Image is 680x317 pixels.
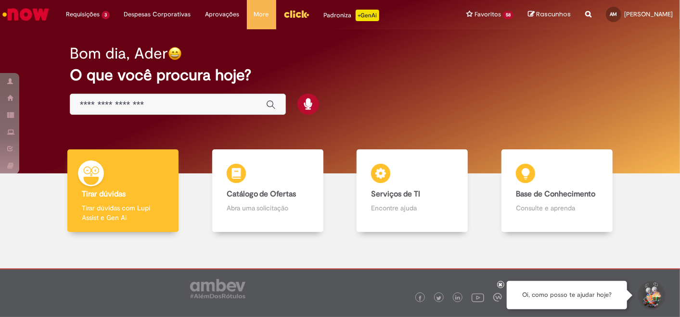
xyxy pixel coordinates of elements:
[205,10,240,19] span: Aprovações
[637,281,666,310] button: Iniciar Conversa de Suporte
[493,293,502,302] img: logo_footer_workplace.png
[82,189,126,199] b: Tirar dúvidas
[610,11,617,17] span: AM
[324,10,379,21] div: Padroniza
[340,149,485,232] a: Serviços de TI Encontre ajuda
[528,10,571,19] a: Rascunhos
[475,10,501,19] span: Favoritos
[418,296,423,301] img: logo_footer_facebook.png
[51,149,195,232] a: Tirar dúvidas Tirar dúvidas com Lupi Assist e Gen Ai
[516,189,595,199] b: Base de Conhecimento
[536,10,571,19] span: Rascunhos
[168,47,182,61] img: happy-face.png
[70,67,610,84] h2: O que você procura hoje?
[102,11,110,19] span: 3
[190,279,245,298] img: logo_footer_ambev_rotulo_gray.png
[503,11,513,19] span: 58
[436,296,441,301] img: logo_footer_twitter.png
[227,189,296,199] b: Catálogo de Ofertas
[455,295,460,301] img: logo_footer_linkedin.png
[283,7,309,21] img: click_logo_yellow_360x200.png
[624,10,673,18] span: [PERSON_NAME]
[66,10,100,19] span: Requisições
[70,45,168,62] h2: Bom dia, Ader
[82,203,164,222] p: Tirar dúvidas com Lupi Assist e Gen Ai
[195,149,340,232] a: Catálogo de Ofertas Abra uma solicitação
[472,291,484,304] img: logo_footer_youtube.png
[507,281,627,309] div: Oi, como posso te ajudar hoje?
[371,203,453,213] p: Encontre ajuda
[227,203,309,213] p: Abra uma solicitação
[371,189,420,199] b: Serviços de TI
[516,203,598,213] p: Consulte e aprenda
[124,10,191,19] span: Despesas Corporativas
[254,10,269,19] span: More
[485,149,629,232] a: Base de Conhecimento Consulte e aprenda
[356,10,379,21] p: +GenAi
[1,5,51,24] img: ServiceNow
